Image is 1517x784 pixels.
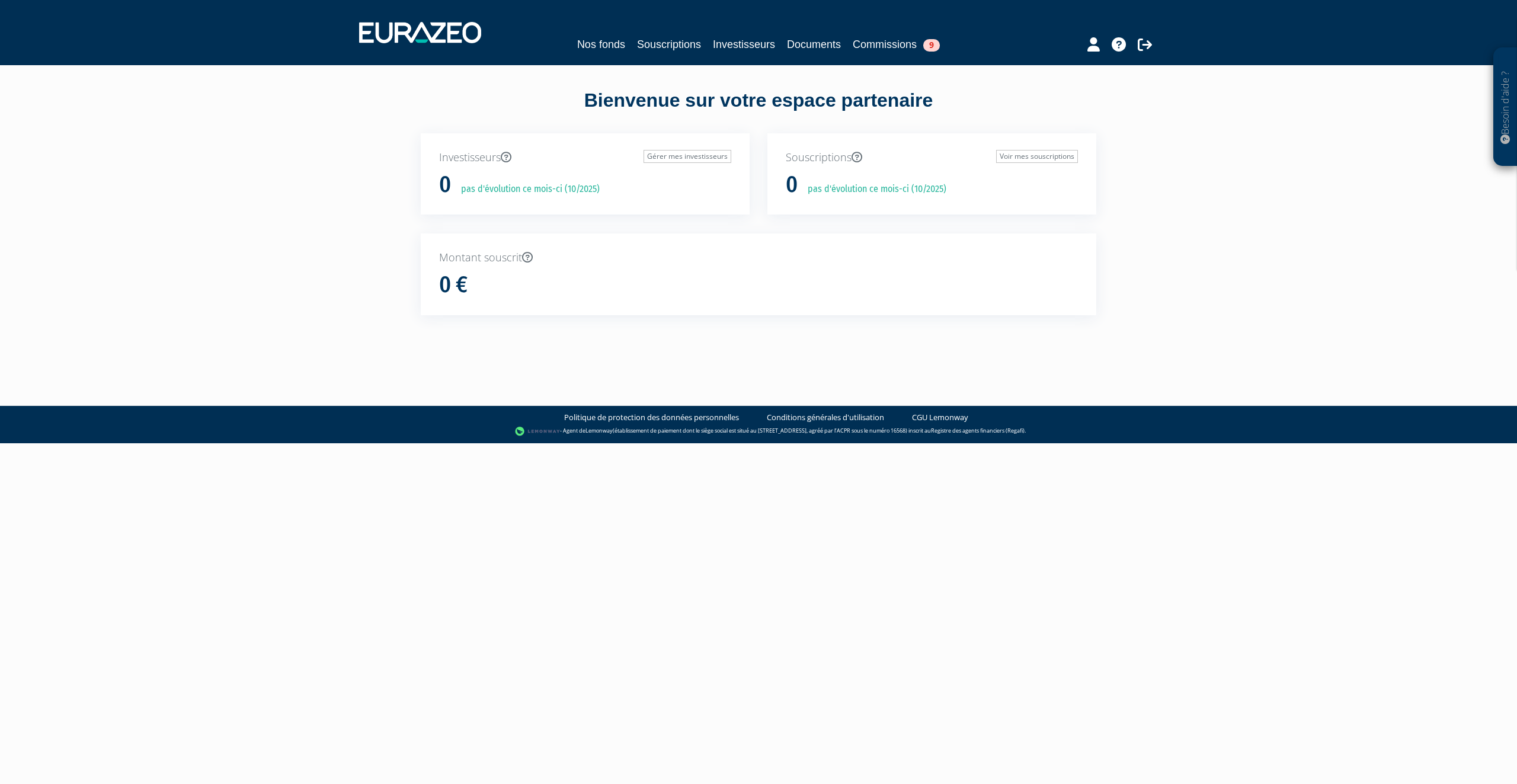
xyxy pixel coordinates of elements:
[359,22,481,43] img: 1732889491-logotype_eurazeo_blanc_rvb.png
[644,150,731,163] a: Gérer mes investisseurs
[12,425,1505,437] div: - Agent de (établissement de paiement dont le siège social est situé au [STREET_ADDRESS], agréé p...
[1499,54,1512,161] p: Besoin d'aide ?
[853,36,940,53] a: Commissions9
[412,87,1105,133] div: Bienvenue sur votre espace partenaire
[439,150,731,165] p: Investisseurs
[912,412,968,423] a: CGU Lemonway
[923,39,940,52] span: 9
[439,273,468,297] h1: 0 €
[585,427,613,434] a: Lemonway
[564,412,739,423] a: Politique de protection des données personnelles
[439,172,451,197] h1: 0
[713,36,775,53] a: Investisseurs
[515,425,561,437] img: logo-lemonway.png
[996,150,1078,163] a: Voir mes souscriptions
[637,36,701,53] a: Souscriptions
[453,183,600,196] p: pas d'évolution ce mois-ci (10/2025)
[439,250,1078,265] p: Montant souscrit
[577,36,625,53] a: Nos fonds
[786,150,1078,165] p: Souscriptions
[767,412,884,423] a: Conditions générales d'utilisation
[799,183,946,196] p: pas d'évolution ce mois-ci (10/2025)
[787,36,841,53] a: Documents
[786,172,798,197] h1: 0
[931,427,1025,434] a: Registre des agents financiers (Regafi)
